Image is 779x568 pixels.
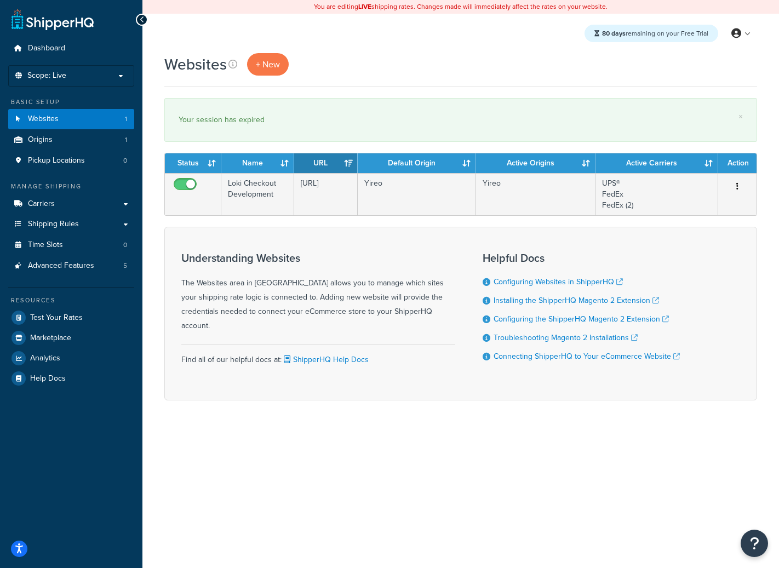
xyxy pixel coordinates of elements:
[256,58,280,71] span: + New
[28,114,59,124] span: Websites
[123,156,127,165] span: 0
[27,71,66,81] span: Scope: Live
[282,354,369,365] a: ShipperHQ Help Docs
[165,153,221,173] th: Status: activate to sort column ascending
[294,173,357,215] td: [URL]
[358,153,477,173] th: Default Origin: activate to sort column ascending
[8,308,134,328] a: Test Your Rates
[8,109,134,129] a: Websites 1
[8,348,134,368] a: Analytics
[28,220,79,229] span: Shipping Rules
[476,173,595,215] td: Yireo
[8,235,134,255] li: Time Slots
[494,276,623,288] a: Configuring Websites in ShipperHQ
[741,530,768,557] button: Open Resource Center
[8,256,134,276] a: Advanced Features 5
[476,153,595,173] th: Active Origins: activate to sort column ascending
[28,135,53,145] span: Origins
[221,173,294,215] td: Loki Checkout Development
[28,156,85,165] span: Pickup Locations
[12,8,94,30] a: ShipperHQ Home
[28,261,94,271] span: Advanced Features
[8,38,134,59] a: Dashboard
[164,54,227,75] h1: Websites
[8,328,134,348] a: Marketplace
[8,194,134,214] a: Carriers
[8,296,134,305] div: Resources
[483,252,680,264] h3: Helpful Docs
[8,130,134,150] a: Origins 1
[123,261,127,271] span: 5
[30,354,60,363] span: Analytics
[494,313,669,325] a: Configuring the ShipperHQ Magento 2 Extension
[247,53,289,76] a: + New
[179,112,743,128] div: Your session has expired
[181,252,455,264] h3: Understanding Websites
[123,240,127,250] span: 0
[494,332,638,343] a: Troubleshooting Magento 2 Installations
[8,369,134,388] a: Help Docs
[8,151,134,171] a: Pickup Locations 0
[28,44,65,53] span: Dashboard
[358,173,477,215] td: Yireo
[30,374,66,383] span: Help Docs
[595,173,718,215] td: UPS® FedEx FedEx (2)
[8,130,134,150] li: Origins
[595,153,718,173] th: Active Carriers: activate to sort column ascending
[28,199,55,209] span: Carriers
[585,25,718,42] div: remaining on your Free Trial
[8,214,134,234] a: Shipping Rules
[28,240,63,250] span: Time Slots
[294,153,357,173] th: URL: activate to sort column ascending
[8,182,134,191] div: Manage Shipping
[494,295,659,306] a: Installing the ShipperHQ Magento 2 Extension
[602,28,626,38] strong: 80 days
[30,334,71,343] span: Marketplace
[8,256,134,276] li: Advanced Features
[8,235,134,255] a: Time Slots 0
[494,351,680,362] a: Connecting ShipperHQ to Your eCommerce Website
[358,2,371,12] b: LIVE
[125,114,127,124] span: 1
[8,109,134,129] li: Websites
[125,135,127,145] span: 1
[30,313,83,323] span: Test Your Rates
[8,97,134,107] div: Basic Setup
[8,151,134,171] li: Pickup Locations
[181,344,455,367] div: Find all of our helpful docs at:
[221,153,294,173] th: Name: activate to sort column ascending
[738,112,743,121] a: ×
[718,153,757,173] th: Action
[181,252,455,333] div: The Websites area in [GEOGRAPHIC_DATA] allows you to manage which sites your shipping rate logic ...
